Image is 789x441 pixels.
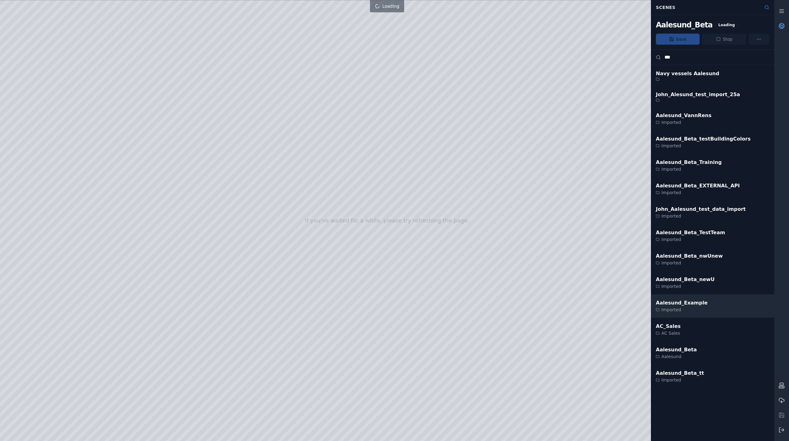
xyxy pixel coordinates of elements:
div: AC Sales [656,330,681,336]
div: Aalesund_Example [656,299,708,307]
div: Imported [656,166,722,172]
div: John_Aalesund_test_data_import [656,206,746,213]
div: Aalesund [656,353,697,360]
div: Scenes [652,2,761,13]
div: Aalesund_Beta_TestTeam [656,229,725,236]
div: Imported [656,119,711,125]
div: Imported [656,143,750,149]
div: Aalesund_Beta_nwUnew [656,252,723,260]
div: Loading [715,22,738,28]
div: Aalesund_Beta_tt [656,370,704,377]
div: Aalesund_Beta_newU [656,276,715,283]
div: Imported [656,260,723,266]
div: Aalesund_Beta_Training [656,159,722,166]
div: John_Alesund_test_import_25a [656,91,740,98]
div: Aalesund_VannRens [656,112,711,119]
div: Imported [656,307,708,313]
div: AC_Sales [656,323,681,330]
div: Imported [656,377,704,383]
div: Aalesund_Beta [656,20,713,30]
div: Aalesund_Beta_EXTERNAL_API [656,182,740,190]
div: Imported [656,236,725,243]
span: Loading [382,3,399,9]
div: Imported [656,283,715,289]
div: Imported [656,190,740,196]
div: Aalesund_Beta_testBuildingColors [656,135,750,143]
div: Imported [656,213,746,219]
div: Aalesund_Beta [656,346,697,353]
div: Navy vessels Aalesund [656,70,719,77]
